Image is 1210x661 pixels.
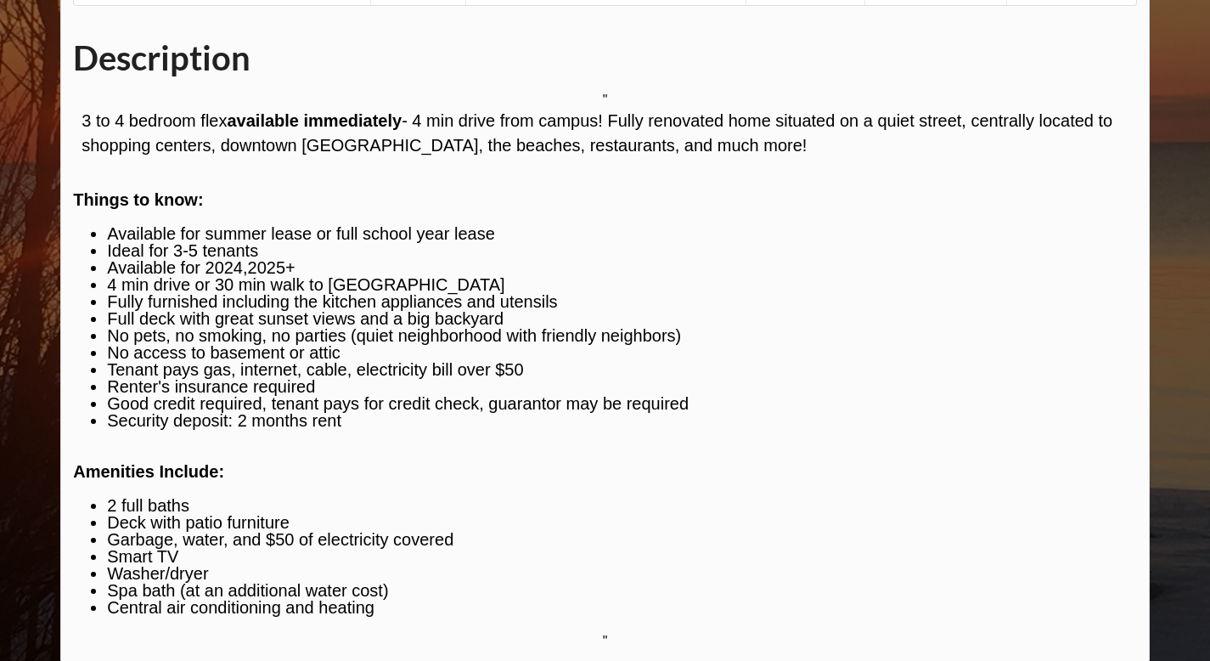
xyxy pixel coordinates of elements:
h1: Description [73,37,1137,80]
li: Smart TV [107,548,1137,565]
li: Security deposit: 2 months rent [107,412,1137,429]
li: Washer/dryer [107,565,1137,582]
div: " " [73,92,1137,650]
li: 2 full baths [107,497,1137,514]
b: Things to know: [73,190,203,209]
li: Available for summer lease or full school year lease [107,225,1137,242]
li: No access to basement or attic [107,344,1137,361]
li: Spa bath (at an additional water cost) [107,582,1137,599]
li: Fully furnished including the kitchen appliances and utensils [107,293,1137,310]
li: Garbage, water, and $50 of electricity covered [107,531,1137,548]
li: Central air conditioning and heating [107,599,1137,616]
p: 3 to 4 bedroom flex - 4 min drive from campus! Fully renovated home situated on a quiet street, c... [82,109,1137,157]
b: available immediately [227,111,402,130]
li: Deck with patio furniture [107,514,1137,531]
li: Good credit required, tenant pays for credit check, guarantor may be required [107,395,1137,412]
li: Tenant pays gas, internet, cable, electricity bill over $50 [107,361,1137,378]
li: No pets, no smoking, no parties (quiet neighborhood with friendly neighbors) [107,327,1137,344]
li: Available for 2024,2025+ [107,259,1137,276]
li: Renter's insurance required [107,378,1137,395]
b: Amenities Include: [73,462,224,481]
li: Full deck with great sunset views and a big backyard [107,310,1137,327]
li: Ideal for 3-5 tenants [107,242,1137,259]
li: 4 min drive or 30 min walk to [GEOGRAPHIC_DATA] [107,276,1137,293]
